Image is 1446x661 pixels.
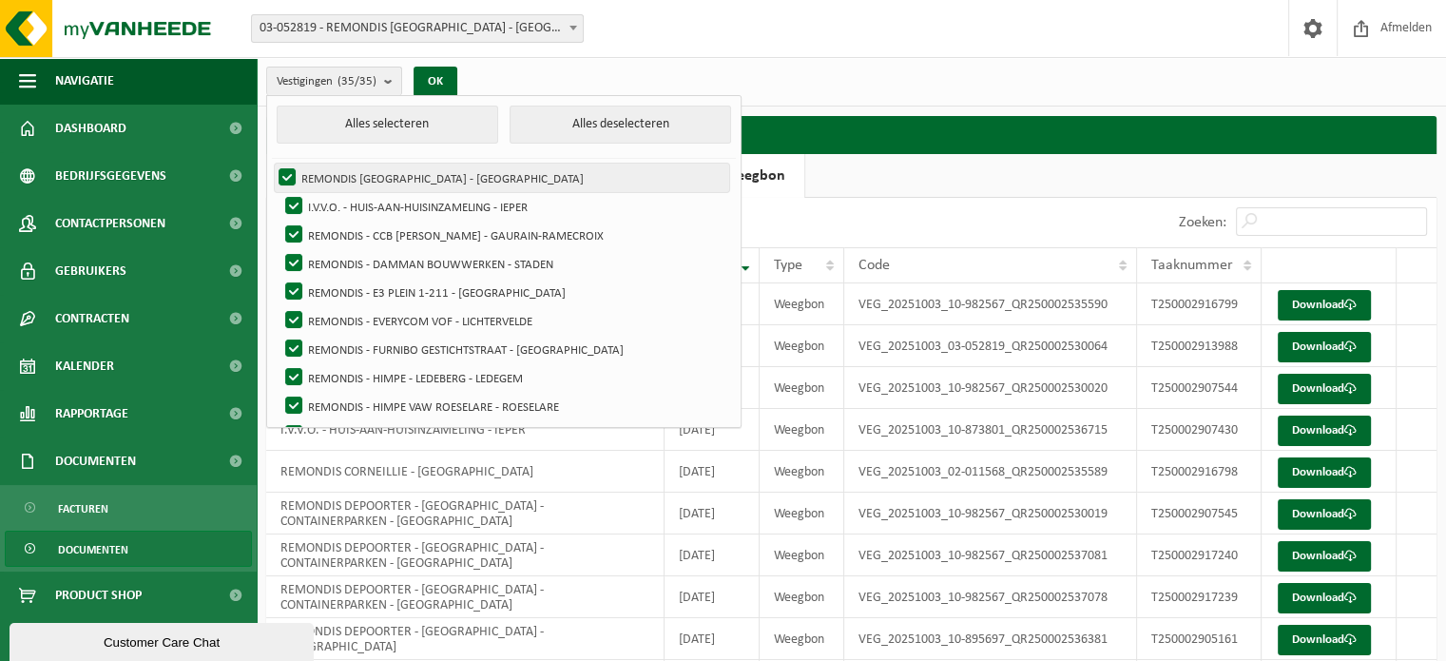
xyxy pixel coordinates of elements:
td: [DATE] [665,409,760,451]
a: Weegbon [704,154,804,198]
td: REMONDIS CORNEILLIE - [GEOGRAPHIC_DATA] [266,451,665,493]
td: T250002916799 [1137,283,1262,325]
td: Weegbon [760,367,844,409]
td: Weegbon [760,325,844,367]
span: Type [774,258,802,273]
span: Gebruikers [55,247,126,295]
span: Bedrijfsgegevens [55,152,166,200]
span: Documenten [55,437,136,485]
td: VEG_20251003_10-982567_QR250002530019 [844,493,1137,535]
label: REMONDIS - E3 PLEIN 1-211 - [GEOGRAPHIC_DATA] [281,278,729,306]
a: Download [1278,416,1371,446]
span: Dashboard [55,105,126,152]
td: VEG_20251003_10-982567_QR250002535590 [844,283,1137,325]
button: Vestigingen(35/35) [266,67,402,95]
td: T250002907544 [1137,367,1262,409]
label: REMONDIS - EVERYCOM VOF - LICHTERVELDE [281,306,729,335]
td: VEG_20251003_10-982567_QR250002537081 [844,535,1137,576]
td: VEG_20251003_10-982567_QR250002537078 [844,576,1137,618]
count: (35/35) [337,75,376,87]
span: Vestigingen [277,68,376,96]
td: T250002907430 [1137,409,1262,451]
td: [DATE] [665,618,760,660]
td: I.V.V.O. - HUIS-AAN-HUISINZAMELING - IEPER [266,409,665,451]
span: Product Shop [55,572,142,619]
span: Code [858,258,890,273]
a: Download [1278,374,1371,404]
label: Zoeken: [1179,215,1226,230]
td: REMONDIS DEPOORTER - [GEOGRAPHIC_DATA] - [GEOGRAPHIC_DATA] [266,618,665,660]
td: T250002907545 [1137,493,1262,535]
td: T250002905161 [1137,618,1262,660]
td: Weegbon [760,535,844,576]
td: Weegbon [760,576,844,618]
td: VEG_20251003_02-011568_QR250002535589 [844,451,1137,493]
td: [DATE] [665,576,760,618]
td: REMONDIS DEPOORTER - [GEOGRAPHIC_DATA] - CONTAINERPARKEN - [GEOGRAPHIC_DATA] [266,576,665,618]
label: REMONDIS - CCB [PERSON_NAME] - GAURAIN-RAMECROIX [281,221,729,249]
label: REMONDIS [GEOGRAPHIC_DATA] - [GEOGRAPHIC_DATA] [275,164,729,192]
a: Download [1278,583,1371,613]
td: Weegbon [760,283,844,325]
td: T250002917239 [1137,576,1262,618]
button: OK [414,67,457,97]
a: Download [1278,541,1371,572]
span: Navigatie [55,57,114,105]
h2: Documenten [266,116,1436,153]
a: Facturen [5,490,252,526]
td: [DATE] [665,451,760,493]
td: [DATE] [665,493,760,535]
td: REMONDIS DEPOORTER - [GEOGRAPHIC_DATA] - CONTAINERPARKEN - [GEOGRAPHIC_DATA] [266,535,665,576]
button: Alles deselecteren [510,106,731,144]
td: VEG_20251003_10-873801_QR250002536715 [844,409,1137,451]
label: REMONDIS - FURNIBO GESTICHTSTRAAT - [GEOGRAPHIC_DATA] [281,335,729,363]
span: 03-052819 - REMONDIS WEST-VLAANDEREN - OOSTENDE [251,14,584,43]
a: Download [1278,290,1371,321]
td: Weegbon [760,493,844,535]
label: REMONDIS - MAES ALG. BOUWWERKEN - ZWIJNAARDE [281,420,729,449]
span: Contracten [55,295,129,342]
td: VEG_20251003_03-052819_QR250002530064 [844,325,1137,367]
a: Download [1278,499,1371,530]
span: Rapportage [55,390,128,437]
td: Weegbon [760,451,844,493]
label: REMONDIS - HIMPE - LEDEBERG - LEDEGEM [281,363,729,392]
td: T250002913988 [1137,325,1262,367]
span: Kalender [55,342,114,390]
span: Contactpersonen [55,200,165,247]
td: [DATE] [665,535,760,576]
td: Weegbon [760,618,844,660]
td: Weegbon [760,409,844,451]
span: Facturen [58,491,108,527]
label: I.V.V.O. - HUIS-AAN-HUISINZAMELING - IEPER [281,192,729,221]
a: Documenten [5,531,252,567]
td: REMONDIS DEPOORTER - [GEOGRAPHIC_DATA] - CONTAINERPARKEN - [GEOGRAPHIC_DATA] [266,493,665,535]
td: VEG_20251003_10-895697_QR250002536381 [844,618,1137,660]
label: REMONDIS - HIMPE VAW ROESELARE - ROESELARE [281,392,729,420]
span: Documenten [58,532,128,568]
label: REMONDIS - DAMMAN BOUWWERKEN - STADEN [281,249,729,278]
td: T250002917240 [1137,535,1262,576]
td: T250002916798 [1137,451,1262,493]
iframe: chat widget [10,619,318,661]
td: VEG_20251003_10-982567_QR250002530020 [844,367,1137,409]
a: Download [1278,332,1371,362]
a: Download [1278,625,1371,655]
span: Taaknummer [1151,258,1233,273]
span: 03-052819 - REMONDIS WEST-VLAANDEREN - OOSTENDE [252,15,583,42]
button: Alles selecteren [277,106,498,144]
a: Download [1278,457,1371,488]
